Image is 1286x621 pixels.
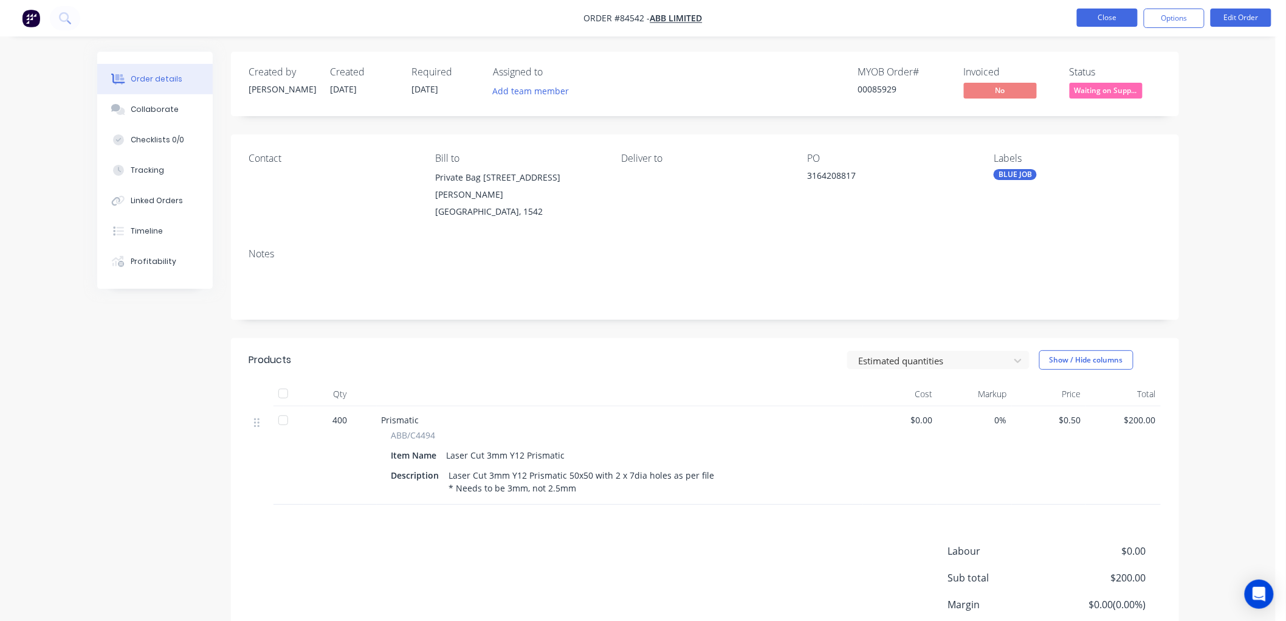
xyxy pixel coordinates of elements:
button: Edit Order [1211,9,1271,27]
div: Labels [994,153,1160,164]
div: Price [1012,382,1087,406]
span: 0% [942,414,1007,426]
div: 3164208817 [808,169,960,186]
button: Options [1144,9,1205,28]
div: Qty [304,382,377,406]
div: Invoiced [964,66,1055,78]
span: $0.00 [1056,544,1146,558]
div: Collaborate [131,104,179,115]
div: Status [1070,66,1161,78]
div: Profitability [131,256,176,267]
span: Sub total [948,571,1056,585]
div: Products [249,353,292,367]
div: [PERSON_NAME] [249,83,316,95]
div: BLUE JOB [994,169,1037,180]
span: $200.00 [1091,414,1156,426]
button: Close [1077,9,1138,27]
div: Bill to [435,153,602,164]
img: Factory [22,9,40,27]
div: Item Name [391,446,442,464]
span: $200.00 [1056,571,1146,585]
span: ABB/C4494 [391,429,436,442]
button: Profitability [97,246,213,277]
div: Notes [249,248,1161,260]
div: MYOB Order # [858,66,949,78]
div: Required [412,66,479,78]
div: Private Bag [STREET_ADDRESS][PERSON_NAME][GEOGRAPHIC_DATA], 1542 [435,169,602,220]
span: Margin [948,597,1056,612]
span: Labour [948,544,1056,558]
button: Order details [97,64,213,94]
div: Checklists 0/0 [131,134,184,145]
div: Private Bag [STREET_ADDRESS][PERSON_NAME] [435,169,602,203]
div: Created [331,66,397,78]
div: Order details [131,74,182,85]
div: [GEOGRAPHIC_DATA], 1542 [435,203,602,220]
div: Deliver to [621,153,788,164]
span: Prismatic [382,414,419,426]
div: Laser Cut 3mm Y12 Prismatic 50x50 with 2 x 7dia holes as per file * Needs to be 3mm, not 2.5mm [444,467,720,497]
span: Order #84542 - [584,13,650,24]
div: 00085929 [858,83,949,95]
div: Open Intercom Messenger [1245,580,1274,609]
button: Tracking [97,155,213,186]
div: Cost [863,382,938,406]
div: Created by [249,66,316,78]
div: Total [1086,382,1161,406]
span: Waiting on Supp... [1070,83,1143,98]
div: Markup [937,382,1012,406]
button: Checklists 0/0 [97,125,213,155]
button: Show / Hide columns [1039,350,1133,370]
div: Contact [249,153,416,164]
button: Waiting on Supp... [1070,83,1143,101]
span: $0.00 ( 0.00 %) [1056,597,1146,612]
div: Timeline [131,226,163,237]
span: $0.00 [868,414,933,426]
div: Linked Orders [131,195,183,206]
div: Laser Cut 3mm Y12 Prismatic [442,446,570,464]
a: ABB Limited [650,13,703,24]
span: $0.50 [1017,414,1082,426]
button: Timeline [97,216,213,246]
div: Assigned to [493,66,615,78]
button: Add team member [486,83,576,99]
span: 400 [333,414,348,426]
div: Description [391,467,444,484]
div: PO [808,153,974,164]
button: Linked Orders [97,186,213,216]
span: [DATE] [331,83,357,95]
button: Collaborate [97,94,213,125]
button: Add team member [493,83,576,99]
span: No [964,83,1037,98]
div: Tracking [131,165,164,176]
span: [DATE] [412,83,439,95]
